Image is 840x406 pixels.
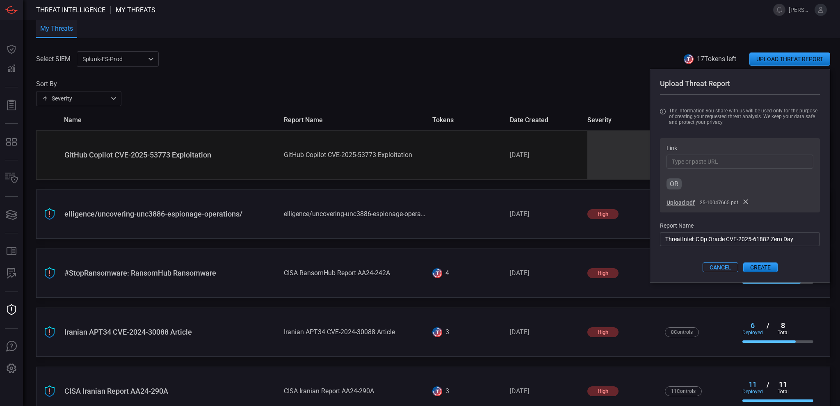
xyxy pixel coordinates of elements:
[82,55,146,63] p: Splunk-ES-Prod
[2,242,21,261] button: Rule Catalog
[284,269,426,277] div: CISA RansomHub Report AA24-242A
[64,387,277,395] div: CISA Iranian Report AA24-290A
[773,321,793,330] div: 8
[660,232,820,246] input: Enter report name
[510,387,581,395] div: [DATE]
[763,321,773,335] div: /
[510,151,581,159] div: [DATE]
[284,210,426,218] div: elligence/uncovering-unc3886-espionage-operations/
[510,116,581,124] span: date created
[36,6,105,14] span: Threat Intelligence
[432,116,503,124] span: tokens
[742,380,763,389] div: 11
[669,108,820,125] span: The information you share with us will be used only for the purpose of creating your requested th...
[284,387,426,395] div: CISA Iranian Report AA24-290A
[742,389,763,395] div: deployed
[587,209,619,219] div: high
[773,389,793,395] div: total
[773,330,793,335] div: total
[742,321,763,330] div: 6
[36,55,71,63] label: Select SIEM
[36,80,121,88] label: Sort By
[742,330,763,335] div: deployed
[667,199,695,206] button: Upload pdf
[700,200,738,205] div: 25-10047665.pdf
[667,178,682,189] div: OR
[2,59,21,79] button: Detections
[667,155,813,169] input: Type or paste URL
[36,20,77,38] button: My Threats
[2,337,21,356] button: Ask Us A Question
[660,79,820,88] div: Upload Threat Report
[587,386,619,396] div: high
[2,169,21,188] button: Inventory
[749,52,830,66] button: UPLOAD THREAT REPORT
[2,300,21,320] button: Threat Intelligence
[697,55,736,63] span: 17 Tokens left
[42,94,108,103] div: Severity
[703,262,738,272] button: CANCEL
[445,328,449,336] div: 3
[2,264,21,283] button: ALERT ANALYSIS
[667,145,813,151] label: Link
[445,269,449,277] div: 4
[665,386,702,396] div: 11 Control s
[445,387,449,395] div: 3
[2,39,21,59] button: Dashboard
[2,96,21,115] button: Reports
[64,269,277,277] div: #StopRansomware: RansomHub Ransomware
[2,132,21,152] button: MITRE - Detection Posture
[2,205,21,225] button: Cards
[763,380,773,395] div: /
[510,210,581,218] div: [DATE]
[284,116,426,124] span: report name
[587,131,830,179] div: Dismissed - Dismissed by security team
[587,327,619,337] div: high
[64,116,277,124] span: name
[64,210,277,218] div: elligence/uncovering-unc3886-espionage-operations/
[660,222,820,229] label: Report Name
[510,269,581,277] div: [DATE]
[743,262,778,272] button: CREATE
[284,151,426,159] div: GitHub Copilot CVE-2025-53773 Exploitation
[116,6,155,14] span: My Threats
[510,328,581,336] div: [DATE]
[587,116,658,124] span: severity
[2,359,21,379] button: Preferences
[284,328,426,336] div: Iranian APT34 CVE-2024-30088 Article
[773,380,793,389] div: 11
[665,327,699,337] div: 8 Control s
[64,151,277,159] div: GitHub Copilot CVE-2025-53773 Exploitation
[64,328,277,336] div: Iranian APT34 CVE-2024-30088 Article
[789,7,811,13] span: [PERSON_NAME].brand
[587,268,619,278] div: high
